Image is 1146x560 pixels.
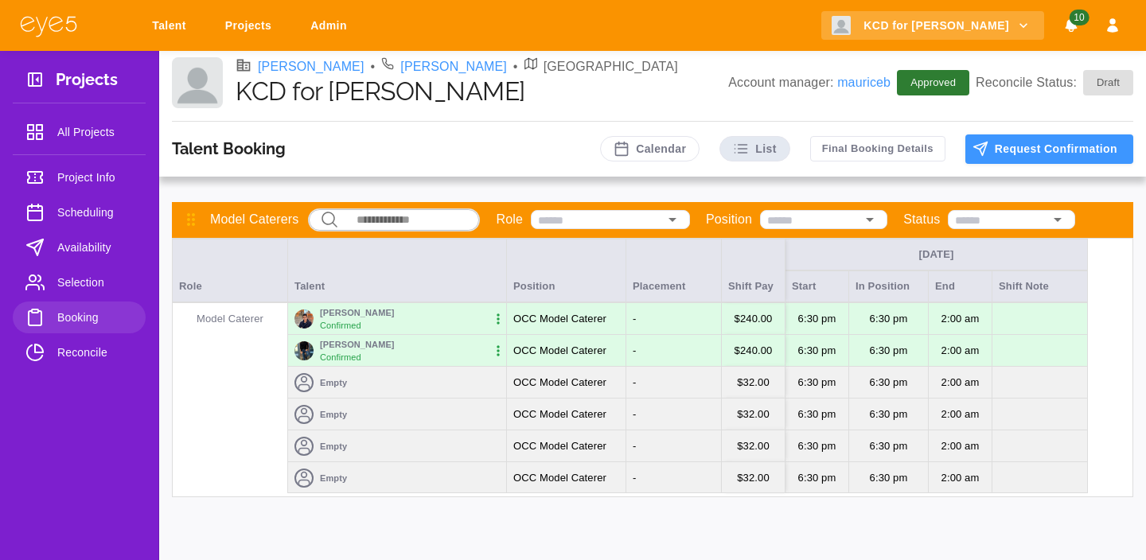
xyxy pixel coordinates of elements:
p: [PERSON_NAME] [320,305,395,319]
p: 6:30 PM [850,340,928,361]
button: KCD for [PERSON_NAME] [821,11,1044,41]
p: 6:30 PM [786,404,848,425]
div: Shift Pay [722,239,785,302]
p: 6:30 PM [786,340,848,361]
p: Confirmed [320,351,361,364]
p: Reconcile Status: [976,70,1133,95]
div: Placement [626,239,722,302]
button: Open [859,208,881,231]
p: 2:00 AM [930,372,992,393]
div: Position [507,239,626,302]
p: OCC Model Caterer [513,343,606,359]
a: mauriceb [837,76,891,89]
p: 2:00 AM [930,404,992,425]
p: [PERSON_NAME] [320,337,395,351]
p: Empty [320,471,347,484]
p: $ 240.00 [735,343,773,359]
span: Selection [57,273,133,292]
p: Empty [320,407,347,421]
p: 6:30 PM [850,436,928,457]
p: $ 240.00 [735,311,773,327]
p: 2:00 AM [930,436,992,457]
button: Open [661,208,684,231]
span: Booking [57,308,133,327]
h3: Projects [56,70,118,95]
a: [PERSON_NAME] [258,57,364,76]
span: Scheduling [57,203,133,222]
a: Talent [142,11,202,41]
a: All Projects [13,116,146,148]
li: • [371,57,376,76]
div: Role [173,239,288,302]
p: 6:30 PM [786,468,848,488]
p: OCC Model Caterer [513,311,606,327]
p: Empty [320,439,347,453]
p: OCC Model Caterer [513,438,606,454]
p: Confirmed [320,319,361,332]
p: Model Caterers [210,210,298,229]
button: Notifications [1057,11,1086,41]
p: 2:00 AM [930,468,992,488]
a: Scheduling [13,196,146,228]
p: $ 32.00 [737,438,770,454]
h1: KCD for [PERSON_NAME] [236,76,728,107]
a: Selection [13,266,146,298]
img: Client logo [832,16,851,35]
p: - [633,343,636,359]
p: - [633,406,636,422]
p: 2:00 AM [930,309,992,329]
span: Availability [57,238,133,257]
span: Project Info [57,168,133,187]
p: - [633,375,636,391]
a: Reconcile [13,336,146,368]
p: Status [903,210,940,229]
p: 6:30 PM [850,309,928,329]
a: Projects [215,11,287,41]
p: 6:30 PM [850,372,928,393]
div: In Position [849,270,929,302]
p: - [633,470,636,486]
div: Start [785,270,849,302]
h3: Talent Booking [172,139,286,158]
p: OCC Model Caterer [513,375,606,391]
li: • [513,57,518,76]
p: Account manager: [728,73,891,92]
p: - [633,438,636,454]
span: Reconcile [57,343,133,362]
p: Empty [320,375,347,389]
p: $ 32.00 [737,375,770,391]
p: Model Caterer [173,310,287,326]
p: Role [496,210,523,229]
button: Request Confirmation [965,134,1133,164]
div: End [929,270,992,302]
button: List [719,136,790,161]
a: Project Info [13,161,146,193]
button: Open [1047,208,1069,231]
p: 2:00 AM [930,340,992,361]
p: $ 32.00 [737,470,770,486]
a: Availability [13,231,146,263]
div: [DATE] [792,247,1081,262]
a: Booking [13,301,146,333]
img: Client logo [172,57,223,108]
p: 6:30 PM [850,468,928,488]
p: 6:30 PM [786,436,848,457]
span: 10 [1069,10,1089,25]
button: Calendar [600,136,700,161]
button: Final Booking Details [810,136,945,161]
span: All Projects [57,122,133,142]
img: ba3e2d20-496b-11ef-a04b-5bf94ed21a41 [294,341,314,360]
p: 6:30 PM [786,309,848,329]
p: OCC Model Caterer [513,470,606,486]
img: eye5 [19,14,78,37]
p: Position [706,210,752,229]
div: Talent [288,239,507,302]
img: 0ec7d270-f394-11ee-9815-3f266e522641 [294,309,314,329]
span: Approved [901,75,965,91]
p: 6:30 PM [786,372,848,393]
p: [GEOGRAPHIC_DATA] [544,57,678,76]
div: Shift Note [992,270,1088,302]
p: - [633,311,636,327]
a: [PERSON_NAME] [400,57,507,76]
a: Admin [300,11,363,41]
